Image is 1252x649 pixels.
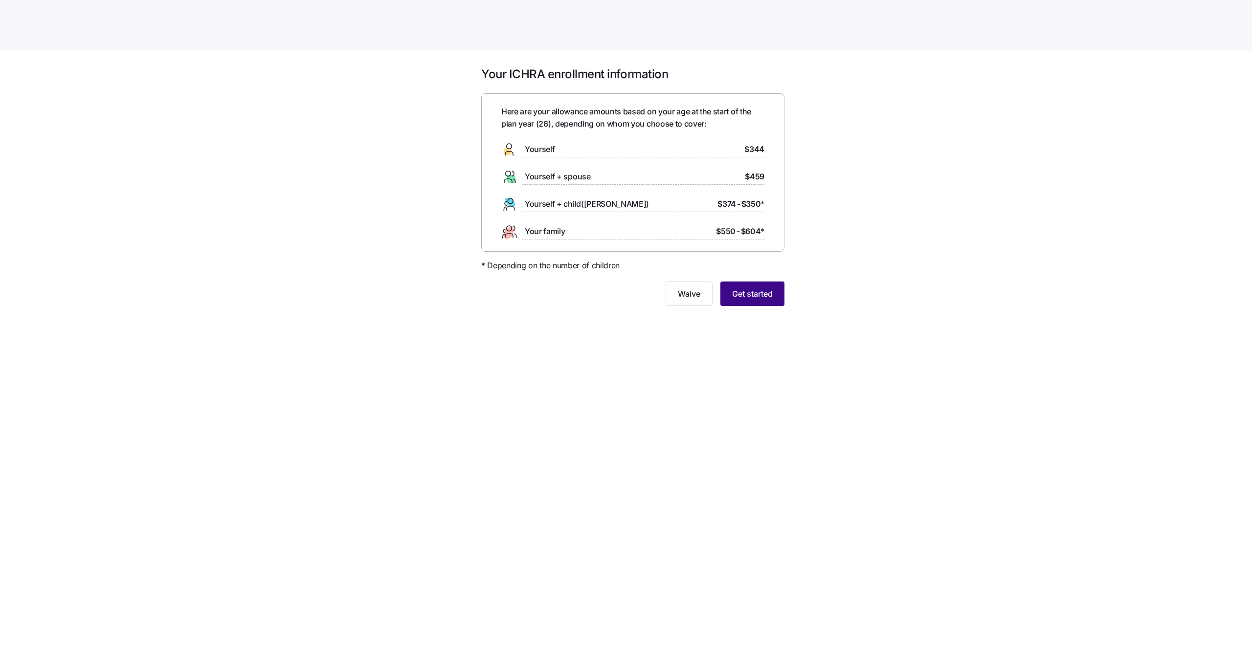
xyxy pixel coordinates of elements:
span: $344 [744,143,764,155]
span: - [737,198,740,210]
span: - [737,225,740,238]
span: Here are your allowance amounts based on your age at the start of the plan year ( 26 ), depending... [501,106,764,130]
span: Your family [525,225,565,238]
span: $550 [716,225,736,238]
span: Waive [678,288,700,300]
span: $350 [741,198,764,210]
span: $604 [741,225,764,238]
span: * Depending on the number of children [481,260,620,272]
span: Yourself + spouse [525,171,591,183]
span: Get started [732,288,773,300]
h1: Your ICHRA enrollment information [481,66,784,82]
span: Yourself + child([PERSON_NAME]) [525,198,649,210]
span: $374 [717,198,736,210]
span: $459 [745,171,764,183]
button: Waive [666,281,713,306]
span: Yourself [525,143,555,155]
button: Get started [720,281,784,306]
